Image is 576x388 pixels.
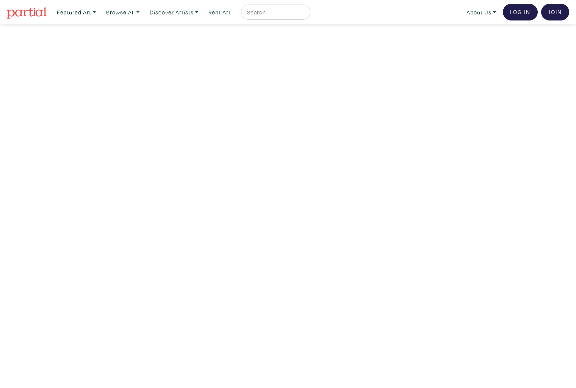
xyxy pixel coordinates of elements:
a: Browse All [103,5,143,20]
a: Featured Art [53,5,99,20]
a: Rent Art [205,5,234,20]
a: Join [541,4,569,20]
a: Discover Artists [146,5,202,20]
input: Search [246,8,303,17]
a: Log In [503,4,538,20]
a: About Us [463,5,499,20]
